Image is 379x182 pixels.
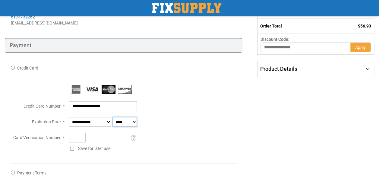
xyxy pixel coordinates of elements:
strong: Order Total [260,24,282,28]
img: Visa [85,85,99,94]
span: [EMAIL_ADDRESS][DOMAIN_NAME] [11,21,78,25]
span: Expiration Date [32,119,61,124]
button: Apply [350,42,371,52]
span: Save for later use. [78,146,112,151]
a: 6173732262 [11,15,35,19]
span: Card Verification Number [13,135,61,140]
span: Product Details [260,66,297,72]
div: Payment [5,38,242,53]
span: Credit Card [17,66,38,70]
a: store logo [152,3,221,13]
img: MasterCard [102,85,115,94]
span: Discount Code: [261,37,289,42]
img: Fix Industrial Supply [152,3,221,13]
span: Payment Terms [17,171,46,175]
span: Credit Card Number [24,104,61,109]
img: Discover [118,85,132,94]
span: Apply [355,45,366,50]
span: $56.93 [358,24,371,28]
img: American Express [69,85,83,94]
